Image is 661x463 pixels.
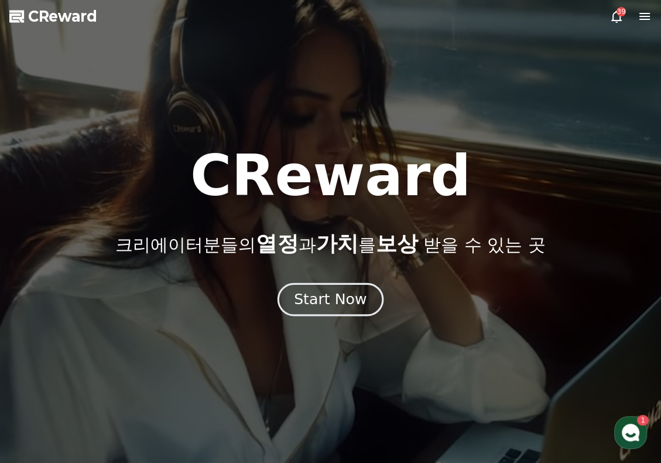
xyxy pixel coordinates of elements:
span: 보상 [375,231,417,256]
a: 39 [609,9,624,23]
div: 39 [617,7,626,16]
a: 설정 [151,366,225,395]
div: Start Now [294,290,367,309]
a: 1대화 [77,366,151,395]
span: 홈 [37,383,44,393]
span: 대화 [107,384,121,393]
span: 열정 [256,231,298,256]
span: 가치 [316,231,358,256]
p: 크리에이터분들의 과 를 받을 수 있는 곳 [115,232,545,256]
span: CReward [28,7,97,26]
a: 홈 [4,366,77,395]
span: 설정 [181,383,195,393]
button: Start Now [278,283,383,316]
a: Start Now [280,295,381,307]
a: CReward [9,7,97,26]
h1: CReward [190,148,471,204]
span: 1 [119,365,123,375]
